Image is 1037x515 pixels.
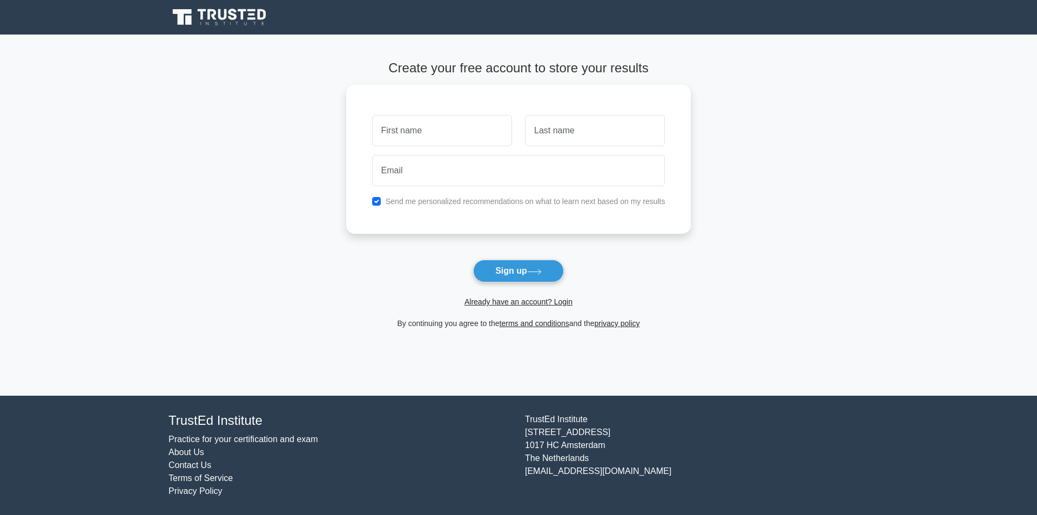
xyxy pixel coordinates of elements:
a: Terms of Service [169,473,233,483]
h4: TrustEd Institute [169,413,512,429]
a: Privacy Policy [169,486,223,496]
a: Contact Us [169,460,211,470]
input: First name [372,115,512,146]
button: Sign up [473,260,564,282]
h4: Create your free account to store your results [346,60,691,76]
label: Send me personalized recommendations on what to learn next based on my results [386,197,665,206]
input: Last name [525,115,665,146]
a: Practice for your certification and exam [169,435,318,444]
a: terms and conditions [500,319,569,328]
div: By continuing you agree to the and the [340,317,698,330]
a: Already have an account? Login [464,297,573,306]
input: Email [372,155,665,186]
div: TrustEd Institute [STREET_ADDRESS] 1017 HC Amsterdam The Netherlands [EMAIL_ADDRESS][DOMAIN_NAME] [518,413,875,498]
a: About Us [169,448,204,457]
a: privacy policy [595,319,640,328]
